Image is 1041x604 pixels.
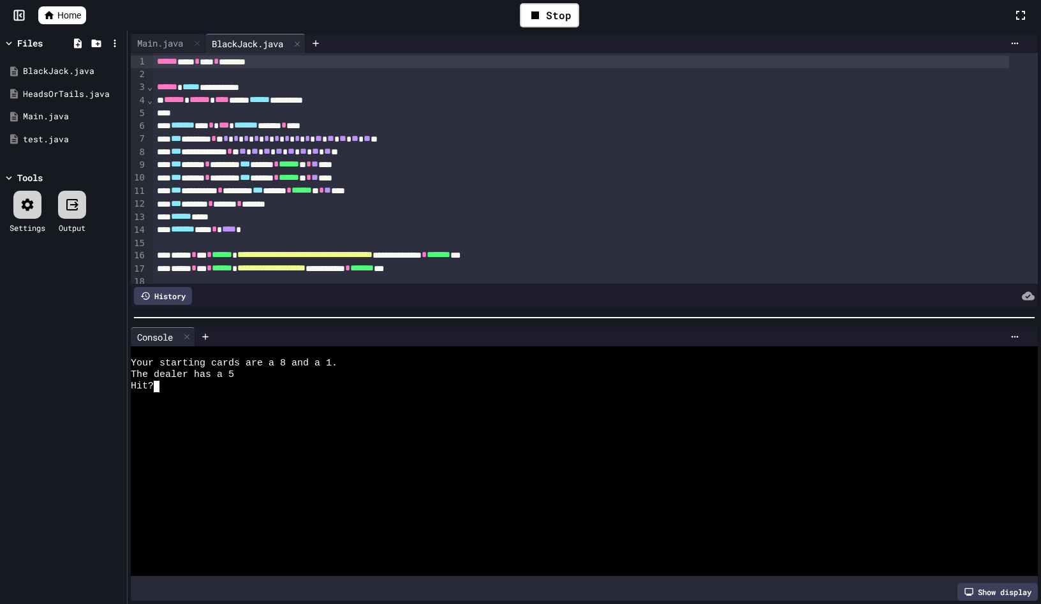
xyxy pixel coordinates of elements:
[131,263,147,276] div: 17
[520,3,579,27] div: Stop
[131,276,147,288] div: 18
[131,224,147,237] div: 14
[131,133,147,145] div: 7
[131,159,147,172] div: 9
[147,95,153,105] span: Fold line
[131,185,147,198] div: 11
[17,36,43,50] div: Files
[131,34,205,53] div: Main.java
[23,133,122,146] div: test.java
[38,6,86,24] a: Home
[131,146,147,159] div: 8
[131,36,189,50] div: Main.java
[131,358,337,369] span: Your starting cards are a 8 and a 1.
[131,381,154,392] span: Hit?
[17,171,43,184] div: Tools
[10,222,45,233] div: Settings
[131,330,179,344] div: Console
[131,120,147,133] div: 6
[23,65,122,78] div: BlackJack.java
[957,583,1038,601] div: Show display
[131,68,147,81] div: 2
[131,94,147,107] div: 4
[131,198,147,210] div: 12
[131,211,147,224] div: 13
[134,287,192,305] div: History
[147,82,153,92] span: Fold line
[131,55,147,68] div: 1
[23,110,122,123] div: Main.java
[131,107,147,120] div: 5
[131,172,147,184] div: 10
[131,327,195,346] div: Console
[205,34,306,53] div: BlackJack.java
[131,237,147,250] div: 15
[23,88,122,101] div: HeadsOrTails.java
[57,9,81,22] span: Home
[205,37,290,50] div: BlackJack.java
[131,249,147,262] div: 16
[131,81,147,94] div: 3
[59,222,85,233] div: Output
[131,369,234,381] span: The dealer has a 5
